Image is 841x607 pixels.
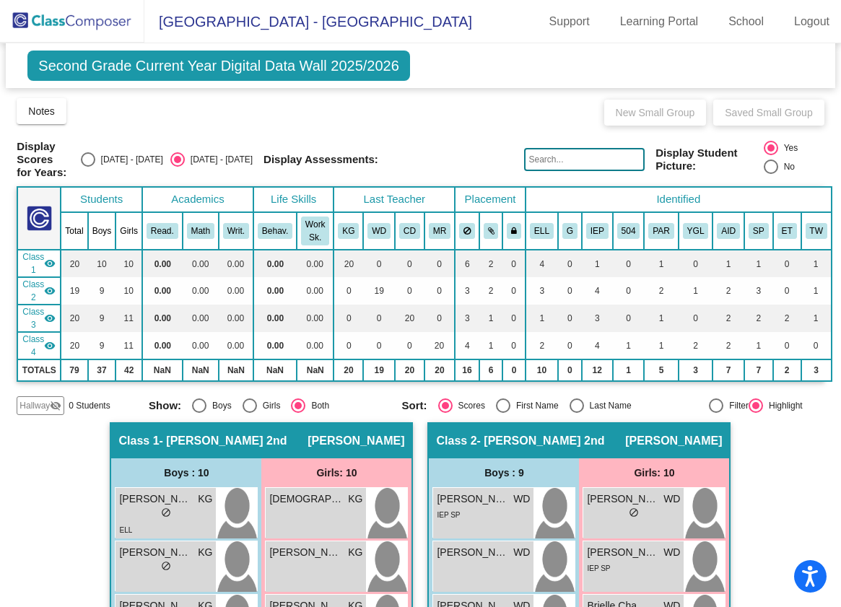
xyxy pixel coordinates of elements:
mat-radio-group: Select an option [149,398,391,413]
td: 2 [773,305,801,332]
td: 5 [644,359,678,381]
mat-icon: visibility [44,258,56,269]
button: G [562,223,578,239]
td: 0.00 [142,332,183,359]
td: 20 [61,332,87,359]
button: Math [187,223,214,239]
td: 0.00 [297,305,334,332]
mat-radio-group: Select an option [402,398,645,413]
span: Display Student Picture: [655,147,759,173]
button: Behav. [258,223,292,239]
div: Yes [778,141,798,154]
td: 19 [61,277,87,305]
td: 1 [479,332,503,359]
div: Girls: 10 [261,458,411,487]
button: Notes [17,98,66,124]
div: [DATE] - [DATE] [185,153,253,166]
mat-icon: visibility [44,313,56,324]
th: Keep with teacher [502,212,526,250]
div: [DATE] - [DATE] [95,153,163,166]
td: 20 [61,305,87,332]
button: KG [338,223,359,239]
mat-icon: visibility [44,285,56,297]
span: [PERSON_NAME] [PERSON_NAME] [437,545,509,560]
div: Filter [723,399,749,412]
td: 9 [88,332,116,359]
td: 0 [558,277,582,305]
td: NaN [297,359,334,381]
td: 2 [713,332,744,359]
td: 0.00 [253,277,297,305]
td: 20 [395,305,424,332]
span: [PERSON_NAME] [308,434,404,448]
td: 2 [713,305,744,332]
td: 0.00 [183,305,219,332]
td: 79 [61,359,87,381]
span: - [PERSON_NAME] 2nd [160,434,287,448]
td: 20 [334,250,363,277]
span: Second Grade Current Year Digital Data Wall 2025/2026 [27,51,410,81]
th: Gifted and Talented [558,212,582,250]
button: AID [717,223,740,239]
td: 0 [424,250,455,277]
td: 0 [502,250,526,277]
td: 19 [363,359,395,381]
div: Boys : 10 [111,458,261,487]
th: Wendi Damico [363,212,395,250]
td: 3 [582,305,613,332]
td: 0 [679,305,713,332]
th: Student has 1:1 [713,212,744,250]
td: 2 [526,332,558,359]
span: 0 Students [69,399,110,412]
td: 0 [363,332,395,359]
span: KG [198,492,212,507]
button: YGL [683,223,709,239]
td: NaN [142,359,183,381]
span: WD [663,492,680,507]
button: TW [806,223,827,239]
a: Support [538,10,601,33]
td: 0 [395,332,424,359]
span: Class 2 [22,278,44,304]
td: 0.00 [253,250,297,277]
td: 11 [116,332,142,359]
td: 0.00 [219,277,253,305]
td: 0 [613,250,645,277]
td: 2 [479,277,503,305]
span: [GEOGRAPHIC_DATA] - [GEOGRAPHIC_DATA] [144,10,472,33]
td: 0 [395,277,424,305]
td: 19 [363,277,395,305]
td: 2 [773,359,801,381]
td: 0 [558,332,582,359]
td: 0 [773,250,801,277]
td: 0 [558,359,582,381]
span: - [PERSON_NAME] 2nd [477,434,605,448]
th: Identified [526,187,832,212]
button: ET [777,223,797,239]
td: 0.00 [142,250,183,277]
a: Logout [783,10,841,33]
td: 20 [334,359,363,381]
td: 7 [713,359,744,381]
td: 0.00 [142,305,183,332]
td: NaN [219,359,253,381]
span: [PERSON_NAME] [119,492,191,507]
td: 0.00 [219,250,253,277]
span: do_not_disturb_alt [161,561,171,571]
th: Keep with students [479,212,503,250]
td: 0.00 [219,332,253,359]
th: Karen Gilmour [334,212,363,250]
span: Display Assessments: [263,153,378,166]
td: 0 [424,305,455,332]
div: No [778,160,795,173]
td: 0 [773,277,801,305]
td: 37 [88,359,116,381]
th: Academics [142,187,253,212]
td: 4 [455,332,479,359]
td: 3 [744,277,773,305]
span: [PERSON_NAME] [587,545,659,560]
button: ELL [530,223,554,239]
td: 3 [455,305,479,332]
th: Girls [116,212,142,250]
td: 10 [88,250,116,277]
